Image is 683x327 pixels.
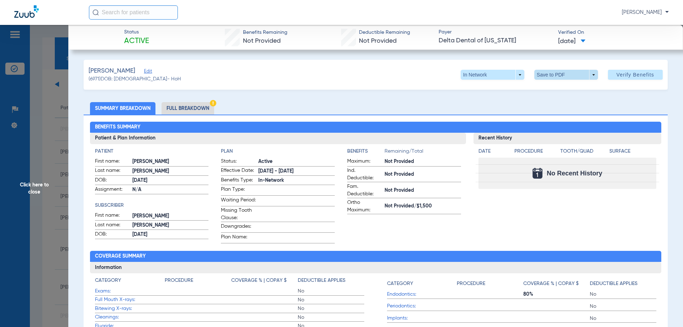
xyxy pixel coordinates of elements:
span: [PERSON_NAME] [132,158,209,165]
h4: Date [478,148,508,155]
h4: Coverage % | Copay $ [231,277,287,284]
span: [PERSON_NAME] [89,67,135,75]
span: Not Provided [385,158,461,165]
h3: Information [90,262,662,273]
span: Assignment: [95,186,130,194]
h4: Patient [95,148,209,155]
h4: Procedure [165,277,193,284]
span: (6971) DOB: [DEMOGRAPHIC_DATA] - HoH [89,75,181,83]
span: Cleanings: [95,313,165,321]
h2: Benefits Summary [90,122,662,133]
span: DOB: [95,231,130,239]
span: Remaining/Total [385,148,461,158]
h3: Patient & Plan Information [90,133,466,144]
span: Plan Name: [221,233,256,243]
span: Missing Tooth Clause: [221,207,256,222]
span: Exams: [95,288,165,295]
button: Verify Benefits [608,70,663,80]
span: Deductible Remaining [359,29,410,36]
img: Search Icon [92,9,99,16]
h4: Coverage % | Copay $ [523,280,579,288]
app-breakdown-title: Benefits [347,148,385,158]
span: Delta Dental of [US_STATE] [439,36,552,45]
h4: Plan [221,148,335,155]
button: Save to PDF [534,70,598,80]
span: Not Provided [243,38,281,44]
span: Active [124,36,149,46]
app-breakdown-title: Surface [609,148,656,158]
span: First name: [95,158,130,166]
span: Ind. Deductible: [347,167,382,182]
span: [DATE] - [DATE] [258,168,335,175]
span: Maximum: [347,158,382,166]
span: No Recent History [547,170,602,177]
button: In Network [461,70,524,80]
img: Hazard [210,100,216,106]
app-breakdown-title: Coverage % | Copay $ [231,277,298,287]
span: No [298,288,364,295]
span: [PERSON_NAME] [132,168,209,175]
span: Not Provided [385,171,461,178]
span: Downgrades: [221,223,256,232]
img: Zuub Logo [14,5,39,18]
h2: Coverage Summary [90,251,662,262]
h4: Deductible Applies [590,280,637,288]
span: [PERSON_NAME] [132,222,209,229]
span: Verified On [558,29,672,36]
span: Edit [144,69,150,75]
span: [PERSON_NAME] [132,212,209,220]
span: Ortho Maximum: [347,199,382,214]
h4: Procedure [514,148,558,155]
span: No [298,305,364,312]
input: Search for patients [89,5,178,20]
app-breakdown-title: Category [387,277,457,290]
span: Waiting Period: [221,196,256,206]
span: [DATE] [132,231,209,238]
span: Not Provided [359,38,397,44]
h4: Procedure [457,280,485,288]
span: Verify Benefits [616,72,654,78]
span: Benefits Type: [221,176,256,185]
app-breakdown-title: Procedure [457,277,523,290]
span: Last name: [95,221,130,230]
img: Calendar [533,168,542,179]
li: Full Breakdown [162,102,214,115]
span: 80% [523,291,590,298]
span: [DATE] [132,177,209,184]
span: Bitewing X-rays: [95,305,165,312]
span: [DATE] [558,37,586,46]
h3: Recent History [473,133,662,144]
span: Not Provided [385,187,461,194]
span: Active [258,158,335,165]
app-breakdown-title: Procedure [165,277,231,287]
span: N/A [132,186,209,194]
app-breakdown-title: Deductible Applies [298,277,364,287]
span: No [298,296,364,304]
app-breakdown-title: Date [478,148,508,158]
span: Benefits Remaining [243,29,287,36]
li: Summary Breakdown [90,102,155,115]
app-breakdown-title: Coverage % | Copay $ [523,277,590,290]
span: Status: [221,158,256,166]
h4: Category [95,277,121,284]
span: Not Provided/$1,500 [385,202,461,210]
app-breakdown-title: Procedure [514,148,558,158]
span: Payer [439,28,552,36]
span: [PERSON_NAME] [622,9,669,16]
span: Full Mouth X-rays: [95,296,165,304]
span: Last name: [95,167,130,175]
iframe: Chat Widget [647,293,683,327]
span: No [298,314,364,321]
span: Effective Date: [221,167,256,175]
app-breakdown-title: Tooth/Quad [560,148,607,158]
h4: Category [387,280,413,288]
span: Status [124,28,149,36]
h4: Surface [609,148,656,155]
span: No [590,315,656,322]
h4: Subscriber [95,202,209,209]
h4: Tooth/Quad [560,148,607,155]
